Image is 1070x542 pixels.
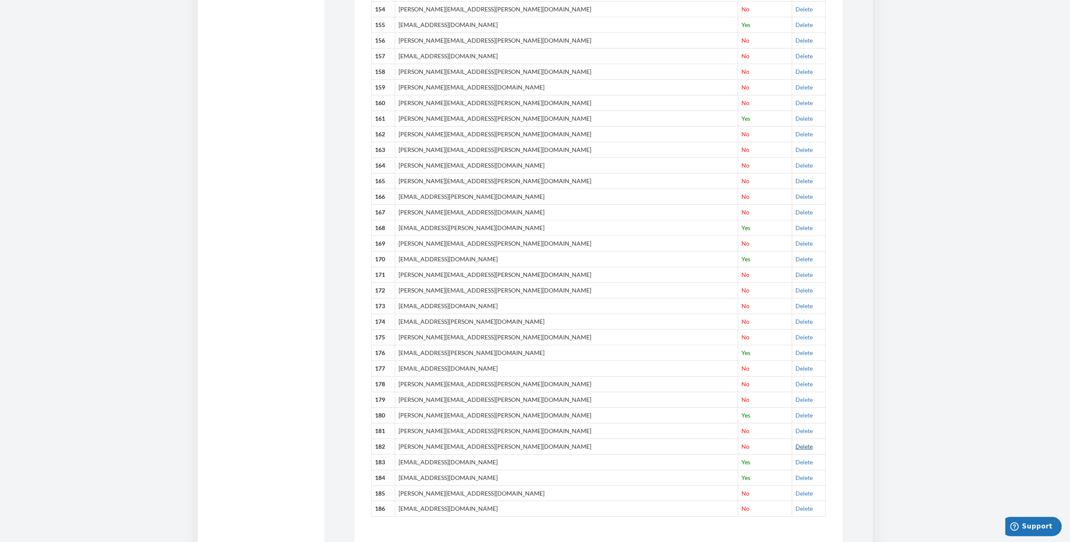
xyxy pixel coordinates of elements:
td: [PERSON_NAME][EMAIL_ADDRESS][PERSON_NAME][DOMAIN_NAME] [395,329,738,345]
a: Delete [795,146,813,153]
a: Delete [795,193,813,200]
a: Delete [795,130,813,138]
span: No [741,209,749,216]
th: 170 [371,251,395,267]
th: 157 [371,48,395,64]
a: Delete [795,380,813,388]
td: [PERSON_NAME][EMAIL_ADDRESS][PERSON_NAME][DOMAIN_NAME] [395,64,738,79]
a: Delete [795,474,813,481]
span: No [741,5,749,13]
a: Delete [795,396,813,403]
th: 177 [371,360,395,376]
a: Delete [795,333,813,341]
span: Yes [741,458,750,466]
iframe: Opens a widget where you can chat to one of our agents [1005,517,1062,538]
th: 176 [371,345,395,360]
th: 162 [371,126,395,142]
a: Delete [795,271,813,278]
th: 175 [371,329,395,345]
td: [PERSON_NAME][EMAIL_ADDRESS][PERSON_NAME][DOMAIN_NAME] [395,236,738,251]
th: 183 [371,454,395,470]
th: 158 [371,64,395,79]
th: 167 [371,204,395,220]
span: No [741,490,749,497]
th: 163 [371,142,395,157]
span: No [741,505,749,512]
a: Delete [795,240,813,247]
a: Delete [795,84,813,91]
td: [EMAIL_ADDRESS][DOMAIN_NAME] [395,501,738,517]
td: [PERSON_NAME][EMAIL_ADDRESS][PERSON_NAME][DOMAIN_NAME] [395,33,738,48]
td: [PERSON_NAME][EMAIL_ADDRESS][DOMAIN_NAME] [395,204,738,220]
span: No [741,427,749,434]
span: No [741,396,749,403]
span: No [741,302,749,309]
th: 182 [371,439,395,454]
a: Delete [795,209,813,216]
td: [PERSON_NAME][EMAIL_ADDRESS][DOMAIN_NAME] [395,79,738,95]
span: Yes [741,412,750,419]
a: Delete [795,255,813,263]
a: Delete [795,37,813,44]
a: Delete [795,427,813,434]
th: 160 [371,95,395,111]
a: Delete [795,302,813,309]
th: 172 [371,282,395,298]
span: No [741,287,749,294]
span: Yes [741,474,750,481]
a: Delete [795,177,813,184]
th: 173 [371,298,395,314]
a: Delete [795,52,813,60]
th: 181 [371,423,395,439]
th: 184 [371,470,395,485]
td: [EMAIL_ADDRESS][DOMAIN_NAME] [395,360,738,376]
a: Delete [795,458,813,466]
th: 174 [371,314,395,329]
span: No [741,443,749,450]
span: No [741,146,749,153]
th: 161 [371,111,395,126]
td: [EMAIL_ADDRESS][PERSON_NAME][DOMAIN_NAME] [395,345,738,360]
th: 165 [371,173,395,189]
a: Delete [795,68,813,75]
a: Delete [795,99,813,106]
th: 168 [371,220,395,236]
a: Delete [795,349,813,356]
th: 169 [371,236,395,251]
span: No [741,52,749,60]
td: [EMAIL_ADDRESS][PERSON_NAME][DOMAIN_NAME] [395,314,738,329]
a: Delete [795,287,813,294]
td: [EMAIL_ADDRESS][DOMAIN_NAME] [395,48,738,64]
span: No [741,37,749,44]
a: Delete [795,365,813,372]
span: No [741,333,749,341]
td: [EMAIL_ADDRESS][DOMAIN_NAME] [395,298,738,314]
a: Delete [795,490,813,497]
td: [PERSON_NAME][EMAIL_ADDRESS][PERSON_NAME][DOMAIN_NAME] [395,392,738,407]
td: [PERSON_NAME][EMAIL_ADDRESS][DOMAIN_NAME] [395,485,738,501]
a: Delete [795,5,813,13]
td: [EMAIL_ADDRESS][DOMAIN_NAME] [395,17,738,33]
th: 171 [371,267,395,282]
span: No [741,99,749,106]
td: [PERSON_NAME][EMAIL_ADDRESS][PERSON_NAME][DOMAIN_NAME] [395,1,738,17]
th: 155 [371,17,395,33]
td: [EMAIL_ADDRESS][PERSON_NAME][DOMAIN_NAME] [395,220,738,236]
td: [PERSON_NAME][EMAIL_ADDRESS][PERSON_NAME][DOMAIN_NAME] [395,267,738,282]
td: [PERSON_NAME][EMAIL_ADDRESS][DOMAIN_NAME] [395,157,738,173]
td: [PERSON_NAME][EMAIL_ADDRESS][PERSON_NAME][DOMAIN_NAME] [395,142,738,157]
span: No [741,68,749,75]
th: 179 [371,392,395,407]
td: [PERSON_NAME][EMAIL_ADDRESS][PERSON_NAME][DOMAIN_NAME] [395,423,738,439]
th: 159 [371,79,395,95]
a: Delete [795,162,813,169]
th: 154 [371,1,395,17]
span: No [741,365,749,372]
span: Yes [741,115,750,122]
a: Delete [795,318,813,325]
span: No [741,162,749,169]
span: No [741,240,749,247]
a: Delete [795,505,813,512]
a: Delete [795,21,813,28]
td: [PERSON_NAME][EMAIL_ADDRESS][PERSON_NAME][DOMAIN_NAME] [395,173,738,189]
